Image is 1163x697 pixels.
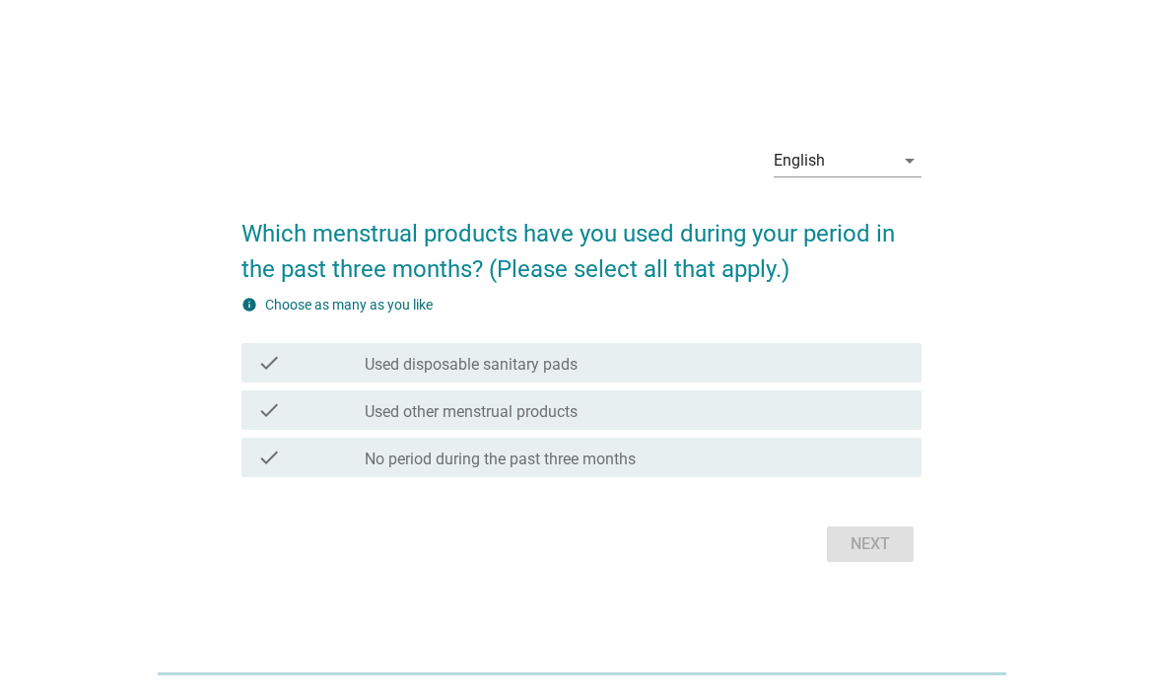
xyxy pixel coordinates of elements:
i: check [257,446,281,469]
i: check [257,398,281,422]
label: Used disposable sanitary pads [365,355,578,375]
i: info [241,297,257,313]
h2: Which menstrual products have you used during your period in the past three months? (Please selec... [241,196,923,287]
label: Choose as many as you like [265,297,433,313]
label: Used other menstrual products [365,402,578,422]
div: English [774,152,825,170]
i: arrow_drop_down [898,149,922,173]
label: No period during the past three months [365,450,636,469]
i: check [257,351,281,375]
